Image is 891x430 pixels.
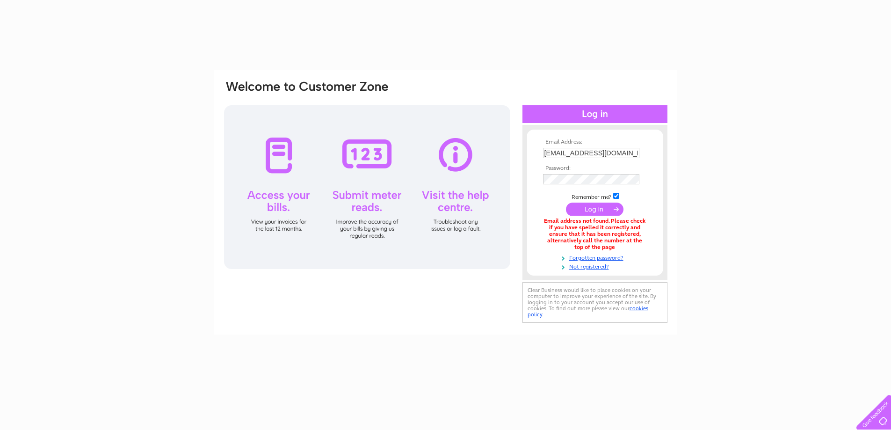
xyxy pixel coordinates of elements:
[543,218,647,250] div: Email address not found. Please check if you have spelled it correctly and ensure that it has bee...
[543,253,649,262] a: Forgotten password?
[522,282,667,323] div: Clear Business would like to place cookies on your computer to improve your experience of the sit...
[566,203,623,216] input: Submit
[543,262,649,270] a: Not registered?
[528,305,648,318] a: cookies policy
[541,191,649,201] td: Remember me?
[541,165,649,172] th: Password:
[541,139,649,146] th: Email Address:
